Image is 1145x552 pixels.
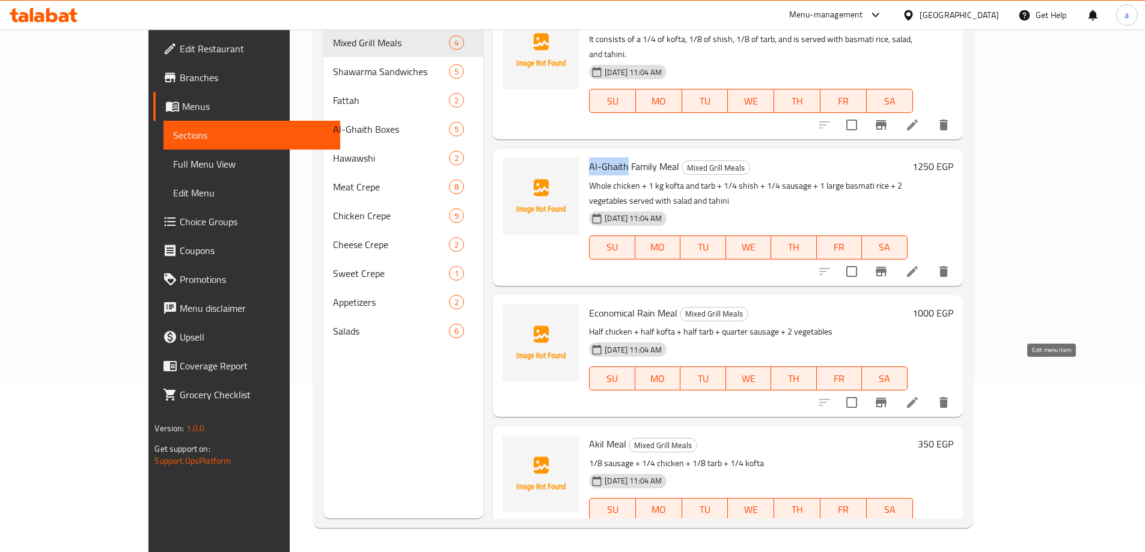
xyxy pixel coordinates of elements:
[323,115,483,144] div: Al-Ghaith Boxes5
[450,326,463,337] span: 6
[636,498,682,522] button: MO
[817,235,863,259] button: FR
[323,144,483,172] div: Hawawshi2
[733,93,769,110] span: WE
[918,435,953,452] h6: 350 EGP
[822,238,858,256] span: FR
[594,238,630,256] span: SU
[333,237,449,252] span: Cheese Crepe
[153,265,340,294] a: Promotions
[682,498,728,522] button: TU
[153,63,340,92] a: Branches
[867,498,913,522] button: SA
[180,330,330,344] span: Upsell
[173,128,330,142] span: Sections
[449,93,464,108] div: items
[449,180,464,194] div: items
[153,323,340,351] a: Upsell
[333,122,449,136] span: Al-Ghaith Boxes
[594,370,630,387] span: SU
[867,370,903,387] span: SA
[323,259,483,288] div: Sweet Crepe1
[449,122,464,136] div: items
[502,305,579,381] img: Economical Rain Meal
[450,268,463,279] span: 1
[640,370,676,387] span: MO
[731,238,767,256] span: WE
[867,238,903,256] span: SA
[323,172,483,201] div: Meat Crepe8
[589,435,626,453] span: Akil Meal
[589,366,635,390] button: SU
[839,390,864,415] span: Select to update
[333,35,449,50] div: Mixed Grill Meals
[449,35,464,50] div: items
[733,501,769,518] span: WE
[789,8,863,22] div: Menu-management
[153,236,340,265] a: Coupons
[173,186,330,200] span: Edit Menu
[912,305,953,321] h6: 1000 EGP
[323,230,483,259] div: Cheese Crepe2
[839,112,864,138] span: Select to update
[333,208,449,223] div: Chicken Crepe
[680,235,726,259] button: TU
[153,294,340,323] a: Menu disclaimer
[449,151,464,165] div: items
[180,272,330,287] span: Promotions
[600,344,667,356] span: [DATE] 11:04 AM
[728,498,774,522] button: WE
[820,89,867,113] button: FR
[163,121,340,150] a: Sections
[323,57,483,86] div: Shawarma Sandwiches5
[680,307,748,321] div: Mixed Grill Meals
[323,23,483,350] nav: Menu sections
[929,257,958,286] button: delete
[589,235,635,259] button: SU
[820,498,867,522] button: FR
[323,28,483,57] div: Mixed Grill Meals4
[333,93,449,108] span: Fattah
[153,380,340,409] a: Grocery Checklist
[687,93,724,110] span: TU
[153,207,340,236] a: Choice Groups
[450,95,463,106] span: 2
[163,178,340,207] a: Edit Menu
[629,438,697,452] div: Mixed Grill Meals
[180,301,330,315] span: Menu disclaimer
[502,435,579,512] img: Akil Meal
[839,259,864,284] span: Select to update
[450,37,463,49] span: 4
[450,297,463,308] span: 2
[687,501,724,518] span: TU
[589,89,636,113] button: SU
[502,12,579,89] img: Mix Grill Charcoal Meal
[450,66,463,77] span: 5
[912,158,953,175] h6: 1250 EGP
[905,118,920,132] a: Edit menu item
[333,266,449,281] span: Sweet Crepe
[862,235,908,259] button: SA
[779,93,816,110] span: TH
[817,366,863,390] button: FR
[180,214,330,229] span: Choice Groups
[779,501,816,518] span: TH
[680,307,748,321] span: Mixed Grill Meals
[154,453,231,469] a: Support.OpsPlatform
[154,420,184,436] span: Version:
[825,501,862,518] span: FR
[635,366,681,390] button: MO
[180,41,330,56] span: Edit Restaurant
[180,70,330,85] span: Branches
[182,99,330,114] span: Menus
[449,324,464,338] div: items
[872,93,908,110] span: SA
[685,238,721,256] span: TU
[600,475,667,487] span: [DATE] 11:04 AM
[449,266,464,281] div: items
[153,351,340,380] a: Coverage Report
[635,235,681,259] button: MO
[680,366,726,390] button: TU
